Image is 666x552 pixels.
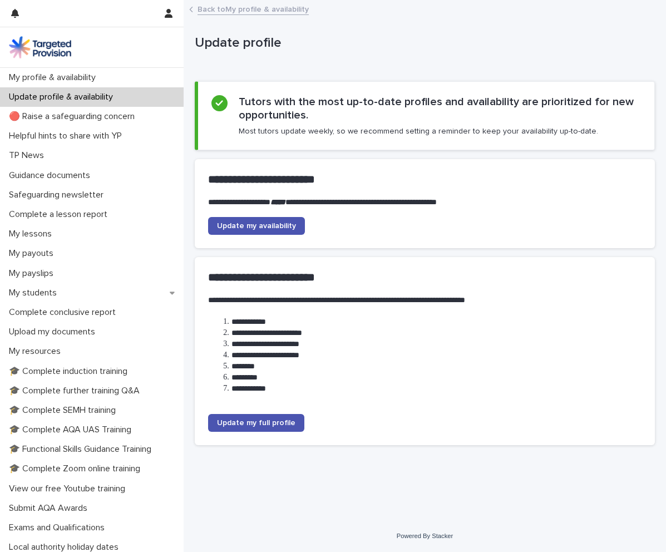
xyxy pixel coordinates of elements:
[4,346,70,357] p: My resources
[239,126,598,136] p: Most tutors update weekly, so we recommend setting a reminder to keep your availability up-to-date.
[4,268,62,279] p: My payslips
[4,444,160,455] p: 🎓 Functional Skills Guidance Training
[4,170,99,181] p: Guidance documents
[4,327,104,337] p: Upload my documents
[4,386,149,396] p: 🎓 Complete further training Q&A
[4,464,149,474] p: 🎓 Complete Zoom online training
[397,533,453,539] a: Powered By Stacker
[217,419,295,427] span: Update my full profile
[198,2,309,15] a: Back toMy profile & availability
[4,307,125,318] p: Complete conclusive report
[4,523,114,533] p: Exams and Qualifications
[4,209,116,220] p: Complete a lesson report
[4,366,136,377] p: 🎓 Complete induction training
[208,414,304,432] a: Update my full profile
[4,484,134,494] p: View our free Youtube training
[217,222,296,230] span: Update my availability
[4,229,61,239] p: My lessons
[4,288,66,298] p: My students
[4,72,105,83] p: My profile & availability
[239,95,641,122] h2: Tutors with the most up-to-date profiles and availability are prioritized for new opportunities.
[4,111,144,122] p: 🔴 Raise a safeguarding concern
[208,217,305,235] a: Update my availability
[4,150,53,161] p: TP News
[4,405,125,416] p: 🎓 Complete SEMH training
[4,92,122,102] p: Update profile & availability
[4,503,96,514] p: Submit AQA Awards
[4,425,140,435] p: 🎓 Complete AQA UAS Training
[4,190,112,200] p: Safeguarding newsletter
[9,36,71,58] img: M5nRWzHhSzIhMunXDL62
[4,248,62,259] p: My payouts
[195,35,650,51] p: Update profile
[4,131,131,141] p: Helpful hints to share with YP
